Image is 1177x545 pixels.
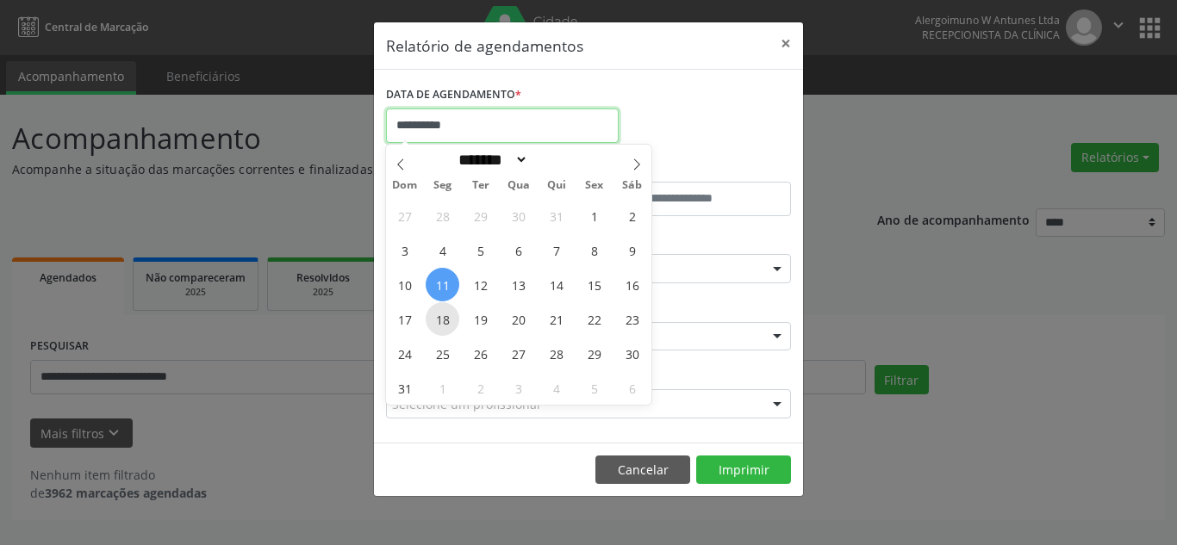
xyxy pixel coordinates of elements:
span: Setembro 5, 2025 [577,371,611,405]
span: Qua [500,180,538,191]
span: Agosto 2, 2025 [615,199,649,232]
span: Agosto 18, 2025 [426,302,459,336]
select: Month [452,151,528,169]
span: Dom [386,180,424,191]
span: Agosto 13, 2025 [501,268,535,301]
span: Julho 28, 2025 [426,199,459,232]
span: Agosto 25, 2025 [426,337,459,370]
span: Agosto 26, 2025 [464,337,497,370]
span: Setembro 6, 2025 [615,371,649,405]
span: Agosto 30, 2025 [615,337,649,370]
span: Agosto 21, 2025 [539,302,573,336]
span: Agosto 19, 2025 [464,302,497,336]
label: ATÉ [593,155,791,182]
span: Agosto 3, 2025 [388,233,421,267]
span: Ter [462,180,500,191]
span: Agosto 11, 2025 [426,268,459,301]
span: Agosto 31, 2025 [388,371,421,405]
span: Agosto 9, 2025 [615,233,649,267]
button: Close [769,22,803,65]
span: Setembro 1, 2025 [426,371,459,405]
span: Agosto 15, 2025 [577,268,611,301]
span: Agosto 1, 2025 [577,199,611,232]
span: Agosto 6, 2025 [501,233,535,267]
span: Agosto 14, 2025 [539,268,573,301]
span: Sáb [613,180,651,191]
span: Agosto 4, 2025 [426,233,459,267]
span: Setembro 3, 2025 [501,371,535,405]
h5: Relatório de agendamentos [386,34,583,57]
span: Julho 27, 2025 [388,199,421,232]
span: Selecione um profissional [392,395,540,413]
span: Agosto 29, 2025 [577,337,611,370]
span: Setembro 4, 2025 [539,371,573,405]
input: Year [528,151,585,169]
span: Agosto 28, 2025 [539,337,573,370]
button: Imprimir [696,455,791,485]
span: Julho 30, 2025 [501,199,535,232]
span: Seg [424,180,462,191]
span: Agosto 7, 2025 [539,233,573,267]
span: Agosto 20, 2025 [501,302,535,336]
span: Agosto 8, 2025 [577,233,611,267]
span: Setembro 2, 2025 [464,371,497,405]
span: Agosto 23, 2025 [615,302,649,336]
span: Agosto 5, 2025 [464,233,497,267]
span: Julho 29, 2025 [464,199,497,232]
label: DATA DE AGENDAMENTO [386,82,521,108]
span: Agosto 10, 2025 [388,268,421,301]
span: Agosto 27, 2025 [501,337,535,370]
span: Agosto 24, 2025 [388,337,421,370]
span: Agosto 16, 2025 [615,268,649,301]
span: Sex [576,180,613,191]
button: Cancelar [595,455,690,485]
span: Julho 31, 2025 [539,199,573,232]
span: Agosto 12, 2025 [464,268,497,301]
span: Agosto 22, 2025 [577,302,611,336]
span: Agosto 17, 2025 [388,302,421,336]
span: Qui [538,180,576,191]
